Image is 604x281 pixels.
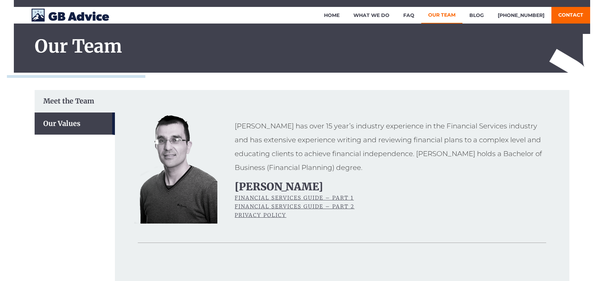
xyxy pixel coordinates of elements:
[491,7,551,24] a: [PHONE_NUMBER]
[235,181,550,192] h2: [PERSON_NAME]
[421,7,462,24] a: Our Team
[235,194,354,201] a: Financial Services Guide – Part 1
[317,7,346,24] a: Home
[35,37,583,55] h1: Our Team
[551,7,590,24] a: Contact
[235,212,286,218] a: PRivacy Policy
[235,203,354,210] a: Financial Services Guide – Part 2
[549,34,603,120] img: asterisk-icon
[396,7,421,24] a: FAQ
[35,112,115,135] div: Our Values
[346,7,396,24] a: What We Do
[235,119,550,174] div: [PERSON_NAME] has over 15 year’s industry experience in the Financial Services industry and has e...
[462,7,491,24] a: Blog
[35,90,115,112] div: Meet the Team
